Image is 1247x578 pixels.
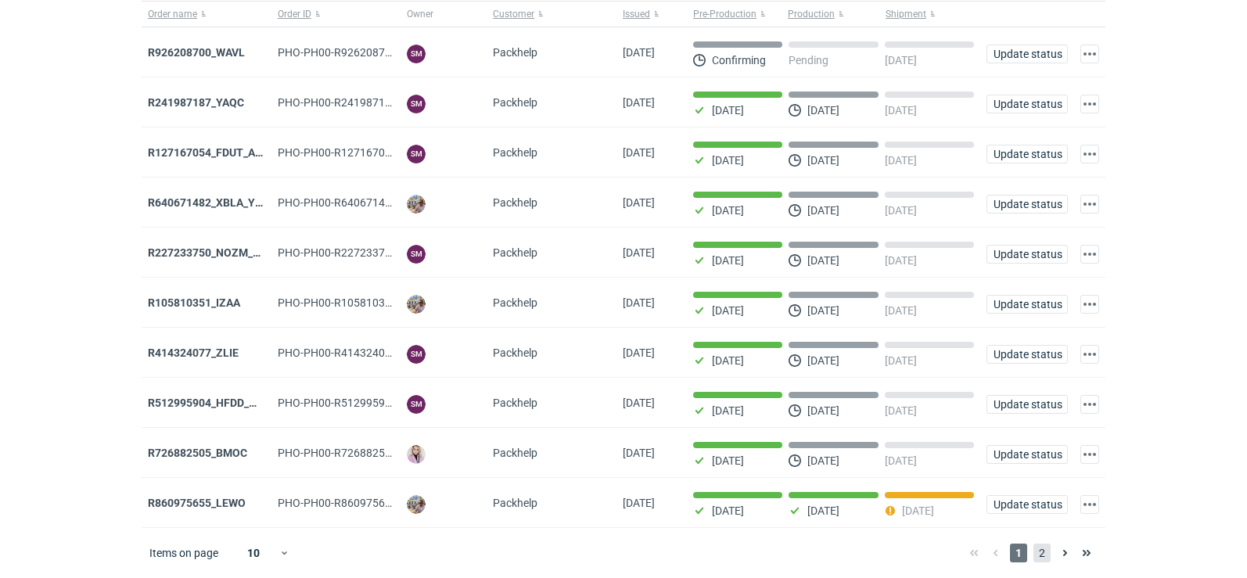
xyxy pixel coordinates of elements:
[148,246,266,259] a: R227233750_NOZM_V1
[148,46,245,59] a: R926208700_WAVL
[986,395,1068,414] button: Update status
[278,196,560,209] span: PHO-PH00-R640671482_XBLA_YSXL_LGDV_BUVN_WVLV
[278,397,467,409] span: PHO-PH00-R512995904_HFDD_MOOR
[623,96,655,109] span: 10/09/2025
[407,445,426,464] img: Klaudia Wiśniewska
[148,397,281,409] a: R512995904_HFDD_MOOR
[885,304,917,317] p: [DATE]
[407,195,426,214] img: Michał Palasek
[994,499,1061,510] span: Update status
[623,196,655,209] span: 08/09/2025
[407,495,426,514] img: Michał Palasek
[1010,544,1027,562] span: 1
[142,2,271,27] button: Order name
[148,497,246,509] a: R860975655_LEWO
[994,399,1061,410] span: Update status
[882,2,980,27] button: Shipment
[271,2,401,27] button: Order ID
[712,304,744,317] p: [DATE]
[148,296,240,309] a: R105810351_IZAA
[493,196,537,209] span: Packhelp
[278,96,429,109] span: PHO-PH00-R241987187_YAQC
[493,447,537,459] span: Packhelp
[278,8,311,20] span: Order ID
[148,8,197,20] span: Order name
[278,146,460,159] span: PHO-PH00-R127167054_FDUT_ACTL
[807,104,839,117] p: [DATE]
[986,195,1068,214] button: Update status
[1080,445,1099,464] button: Actions
[493,96,537,109] span: Packhelp
[994,249,1061,260] span: Update status
[885,154,917,167] p: [DATE]
[712,404,744,417] p: [DATE]
[885,404,917,417] p: [DATE]
[886,8,926,20] span: Shipment
[807,304,839,317] p: [DATE]
[148,346,239,359] a: R414324077_ZLIE
[994,99,1061,109] span: Update status
[712,504,744,517] p: [DATE]
[623,46,655,59] span: 11/09/2025
[994,349,1061,360] span: Update status
[885,104,917,117] p: [DATE]
[407,245,426,264] figcaption: SM
[1080,145,1099,163] button: Actions
[986,345,1068,364] button: Update status
[149,545,218,561] span: Items on page
[1080,195,1099,214] button: Actions
[986,495,1068,514] button: Update status
[278,447,433,459] span: PHO-PH00-R726882505_BMOC
[807,204,839,217] p: [DATE]
[1080,45,1099,63] button: Actions
[148,447,247,459] a: R726882505_BMOC
[623,497,655,509] span: 22/08/2025
[148,96,244,109] strong: R241987187_YAQC
[789,54,828,66] p: Pending
[986,45,1068,63] button: Update status
[228,542,279,564] div: 10
[278,246,451,259] span: PHO-PH00-R227233750_NOZM_V1
[623,246,655,259] span: 04/09/2025
[493,46,537,59] span: Packhelp
[1080,345,1099,364] button: Actions
[687,2,785,27] button: Pre-Production
[278,46,431,59] span: PHO-PH00-R926208700_WAVL
[807,354,839,367] p: [DATE]
[994,449,1061,460] span: Update status
[278,497,432,509] span: PHO-PH00-R860975655_LEWO
[807,404,839,417] p: [DATE]
[712,204,744,217] p: [DATE]
[493,346,537,359] span: Packhelp
[712,54,766,66] p: Confirming
[407,45,426,63] figcaption: SM
[493,146,537,159] span: Packhelp
[623,397,655,409] span: 25/08/2025
[148,146,275,159] a: R127167054_FDUT_ACTL
[407,8,433,20] span: Owner
[1080,245,1099,264] button: Actions
[693,8,756,20] span: Pre-Production
[885,354,917,367] p: [DATE]
[278,296,426,309] span: PHO-PH00-R105810351_IZAA
[148,196,376,209] strong: R640671482_XBLA_YSXL_LGDV_BUVN_WVLV
[712,354,744,367] p: [DATE]
[407,345,426,364] figcaption: SM
[493,497,537,509] span: Packhelp
[407,295,426,314] img: Michał Palasek
[712,104,744,117] p: [DATE]
[407,395,426,414] figcaption: SM
[712,254,744,267] p: [DATE]
[712,454,744,467] p: [DATE]
[493,8,534,20] span: Customer
[807,454,839,467] p: [DATE]
[986,145,1068,163] button: Update status
[885,54,917,66] p: [DATE]
[1033,544,1051,562] span: 2
[807,254,839,267] p: [DATE]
